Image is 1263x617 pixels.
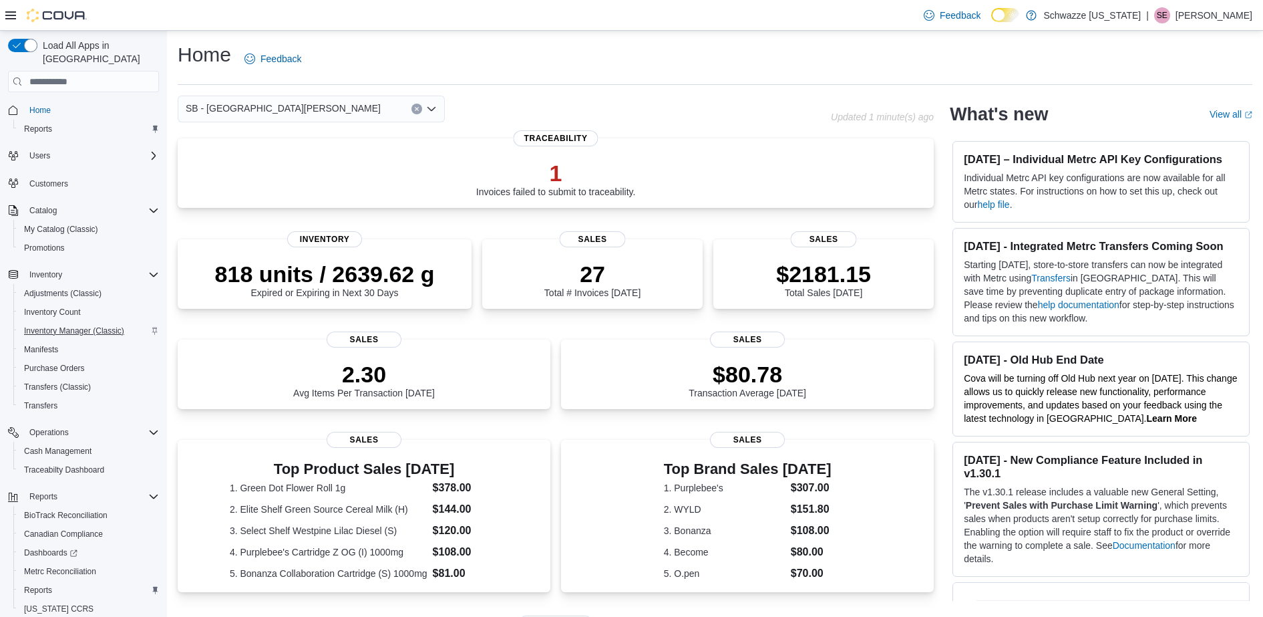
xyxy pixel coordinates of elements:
[327,432,401,448] span: Sales
[19,221,104,237] a: My Catalog (Classic)
[19,323,159,339] span: Inventory Manager (Classic)
[19,462,110,478] a: Traceabilty Dashboard
[24,326,124,336] span: Inventory Manager (Classic)
[1031,273,1071,283] a: Transfers
[24,344,58,355] span: Manifests
[230,481,427,495] dt: 1. Green Dot Flower Roll 1g
[433,501,499,517] dd: $144.00
[24,288,102,299] span: Adjustments (Classic)
[24,224,98,235] span: My Catalog (Classic)
[24,489,63,505] button: Reports
[24,424,159,441] span: Operations
[13,120,164,138] button: Reports
[964,152,1238,166] h3: [DATE] – Individual Metrc API Key Configurations
[19,342,159,358] span: Manifests
[1043,7,1141,23] p: Schwazze [US_STATE]
[24,510,108,521] span: BioTrack Reconciliation
[19,601,159,617] span: Washington CCRS
[664,461,832,477] h3: Top Brand Sales [DATE]
[13,239,164,257] button: Promotions
[1038,299,1119,310] a: help documentation
[1210,109,1252,120] a: View allExternal link
[13,506,164,525] button: BioTrack Reconciliation
[24,102,159,118] span: Home
[940,9,980,22] span: Feedback
[1154,7,1170,23] div: Stacey Edwards
[19,398,63,414] a: Transfers
[19,121,57,137] a: Reports
[19,360,159,376] span: Purchase Orders
[19,221,159,237] span: My Catalog (Classic)
[19,240,70,256] a: Promotions
[791,544,832,560] dd: $80.00
[831,112,934,122] p: Updated 1 minute(s) ago
[19,323,130,339] a: Inventory Manager (Classic)
[19,526,159,542] span: Canadian Compliance
[24,148,55,164] button: Users
[327,332,401,348] span: Sales
[24,124,52,134] span: Reports
[3,146,164,165] button: Users
[3,423,164,442] button: Operations
[37,39,159,66] span: Load All Apps in [GEOGRAPHIC_DATA]
[433,544,499,560] dd: $108.00
[24,465,104,475] span: Traceabilty Dashboard
[13,340,164,359] button: Manifests
[24,174,159,191] span: Customers
[544,261,641,287] p: 27
[19,564,102,580] a: Metrc Reconciliation
[24,604,94,614] span: [US_STATE] CCRS
[19,507,159,523] span: BioTrack Reconciliation
[13,220,164,239] button: My Catalog (Classic)
[24,446,92,457] span: Cash Management
[230,503,427,516] dt: 2. Elite Shelf Green Source Cereal Milk (H)
[1113,540,1176,551] a: Documentation
[664,567,785,580] dt: 5. O.pen
[1244,111,1252,119] svg: External link
[24,267,159,283] span: Inventory
[19,582,159,598] span: Reports
[664,524,785,537] dt: 3. Bonanza
[29,150,50,161] span: Users
[433,523,499,539] dd: $120.00
[689,361,806,398] div: Transaction Average [DATE]
[186,100,381,116] span: SB - [GEOGRAPHIC_DATA][PERSON_NAME]
[27,9,87,22] img: Cova
[29,491,57,502] span: Reports
[13,543,164,562] a: Dashboards
[13,581,164,600] button: Reports
[19,360,90,376] a: Purchase Orders
[966,500,1157,511] strong: Prevent Sales with Purchase Limit Warning
[13,442,164,461] button: Cash Management
[29,178,68,189] span: Customers
[13,284,164,303] button: Adjustments (Classic)
[776,261,871,287] p: $2181.15
[13,525,164,543] button: Canadian Compliance
[230,461,498,477] h3: Top Product Sales [DATE]
[791,480,832,496] dd: $307.00
[19,564,159,580] span: Metrc Reconciliation
[411,104,422,114] button: Clear input
[964,373,1237,424] span: Cova will be turning off Old Hub next year on [DATE]. This change allows us to quickly release ne...
[776,261,871,298] div: Total Sales [DATE]
[19,582,57,598] a: Reports
[791,566,832,582] dd: $70.00
[1176,7,1252,23] p: [PERSON_NAME]
[19,545,83,561] a: Dashboards
[664,503,785,516] dt: 2. WYLD
[24,529,103,539] span: Canadian Compliance
[24,489,159,505] span: Reports
[433,480,499,496] dd: $378.00
[544,261,641,298] div: Total # Invoices [DATE]
[19,304,159,320] span: Inventory Count
[293,361,435,388] p: 2.30
[710,432,785,448] span: Sales
[1146,7,1149,23] p: |
[964,171,1238,211] p: Individual Metrc API key configurations are now available for all Metrc states. For instructions ...
[19,379,159,395] span: Transfers (Classic)
[964,258,1238,325] p: Starting [DATE], store-to-store transfers can now be integrated with Metrc using in [GEOGRAPHIC_D...
[260,52,301,66] span: Feedback
[791,231,857,247] span: Sales
[29,427,69,438] span: Operations
[991,8,1019,22] input: Dark Mode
